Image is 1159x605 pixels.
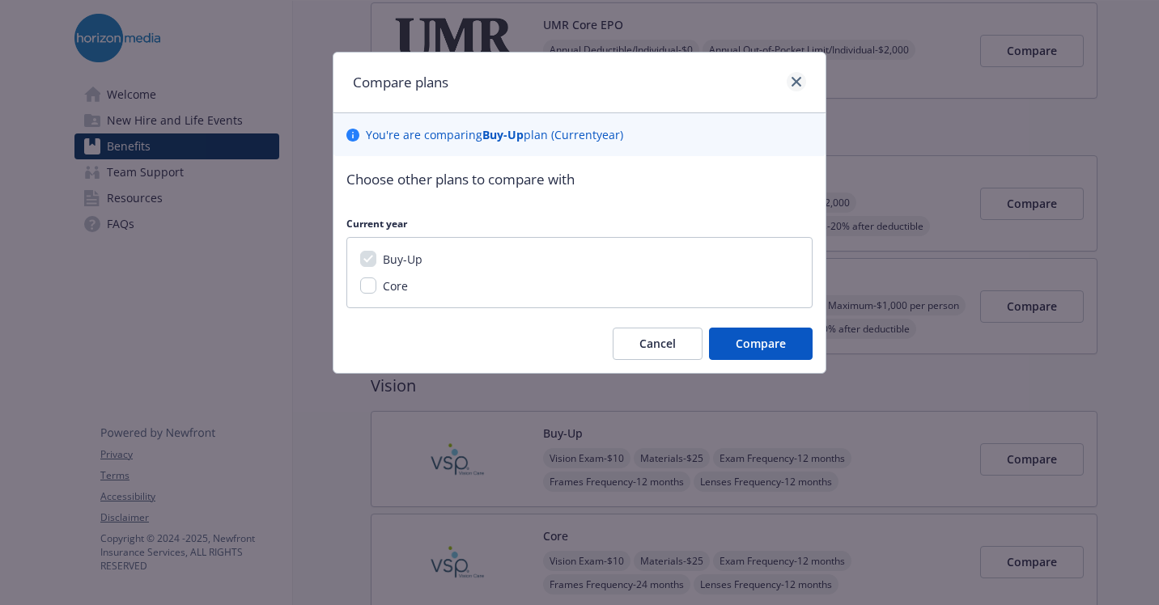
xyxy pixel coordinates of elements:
[613,328,703,360] button: Cancel
[383,252,422,267] span: Buy-Up
[482,127,524,142] b: Buy-Up
[736,336,786,351] span: Compare
[353,72,448,93] h1: Compare plans
[366,126,623,143] p: You ' re are comparing plan ( Current year)
[787,72,806,91] a: close
[346,217,813,231] p: Current year
[346,169,813,190] p: Choose other plans to compare with
[709,328,813,360] button: Compare
[383,278,408,294] span: Core
[639,336,676,351] span: Cancel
